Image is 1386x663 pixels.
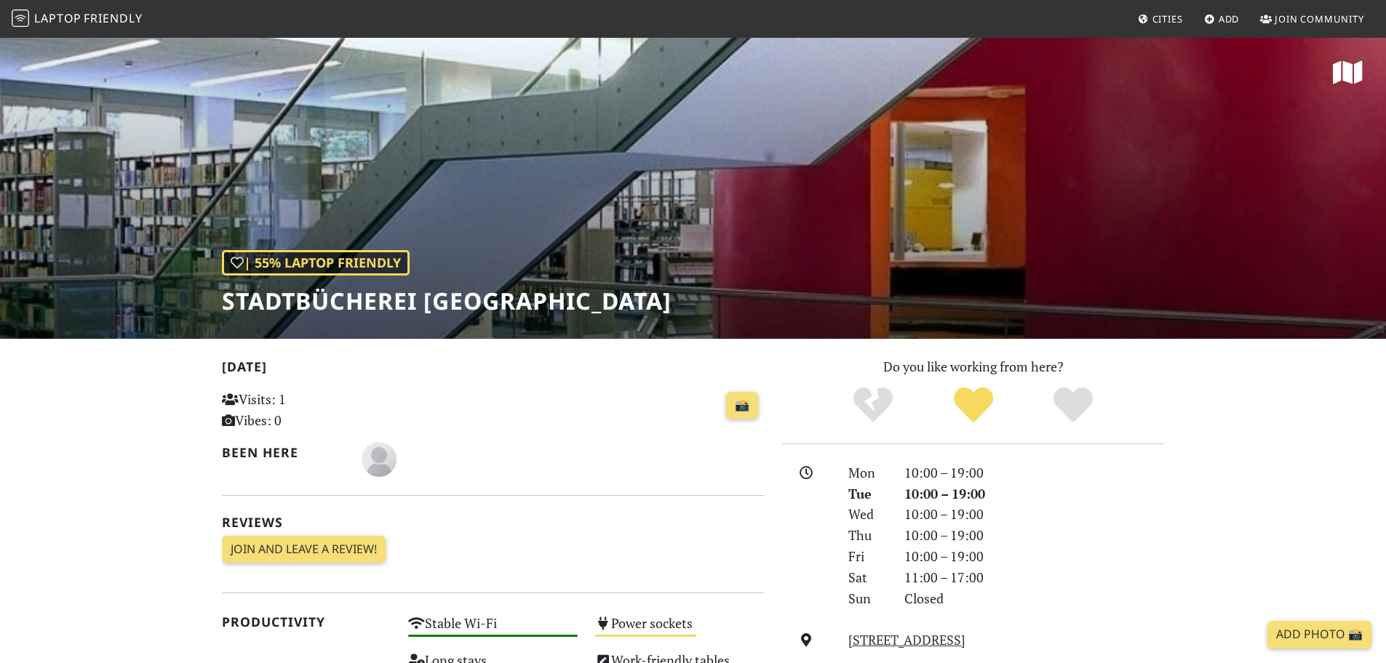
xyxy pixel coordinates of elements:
[896,546,1174,567] div: 10:00 – 19:00
[222,445,345,460] h2: Been here
[726,392,758,419] a: 📸
[840,567,895,588] div: Sat
[896,567,1174,588] div: 11:00 – 17:00
[84,10,142,26] span: Friendly
[222,287,672,315] h1: Stadtbücherei [GEOGRAPHIC_DATA]
[840,483,895,505] div: Tue
[823,385,923,425] div: No
[923,385,1024,425] div: Yes
[1219,12,1240,25] span: Add
[840,525,895,546] div: Thu
[1254,6,1370,32] a: Join Community
[896,462,1174,483] div: 10:00 – 19:00
[840,504,895,525] div: Wed
[586,611,773,648] div: Power sockets
[1267,621,1371,648] a: Add Photo 📸
[896,504,1174,525] div: 10:00 – 19:00
[1275,12,1364,25] span: Join Community
[1152,12,1183,25] span: Cities
[840,588,895,609] div: Sun
[1132,6,1189,32] a: Cities
[1198,6,1246,32] a: Add
[896,588,1174,609] div: Closed
[222,250,410,276] div: | 55% Laptop Friendly
[222,515,765,530] h2: Reviews
[848,631,965,648] a: [STREET_ADDRESS]
[222,389,391,431] p: Visits: 1 Vibes: 0
[840,462,895,483] div: Mon
[222,536,386,563] a: Join and leave a review!
[896,525,1174,546] div: 10:00 – 19:00
[1023,385,1123,425] div: Definitely!
[222,614,391,630] h2: Productivity
[362,449,397,467] span: Pat McCaren
[12,9,29,27] img: LaptopFriendly
[896,483,1174,505] div: 10:00 – 19:00
[399,611,586,648] div: Stable Wi-Fi
[840,546,895,567] div: Fri
[34,10,81,26] span: Laptop
[782,356,1165,377] p: Do you like working from here?
[362,442,397,477] img: blank-535327c66bd565773addf3077783bbfce4b00ec00e9fd257753287c682c7fa38.png
[12,7,143,32] a: LaptopFriendly LaptopFriendly
[222,359,765,380] h2: [DATE]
